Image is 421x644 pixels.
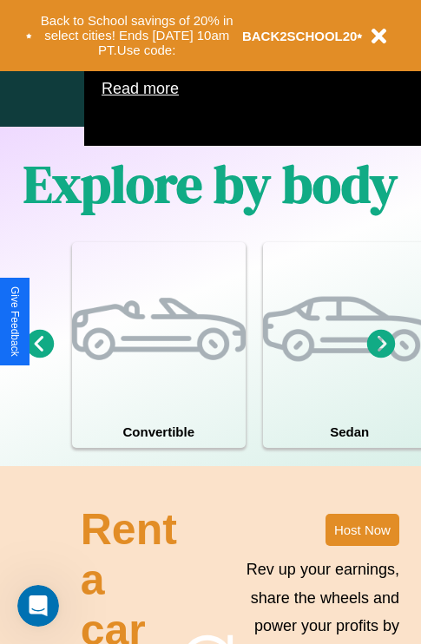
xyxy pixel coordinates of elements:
[242,29,358,43] b: BACK2SCHOOL20
[17,585,59,627] iframe: Intercom live chat
[32,9,242,62] button: Back to School savings of 20% in select cities! Ends [DATE] 10am PT.Use code:
[9,286,21,357] div: Give Feedback
[326,514,399,546] button: Host Now
[23,148,398,220] h1: Explore by body
[72,416,246,448] h4: Convertible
